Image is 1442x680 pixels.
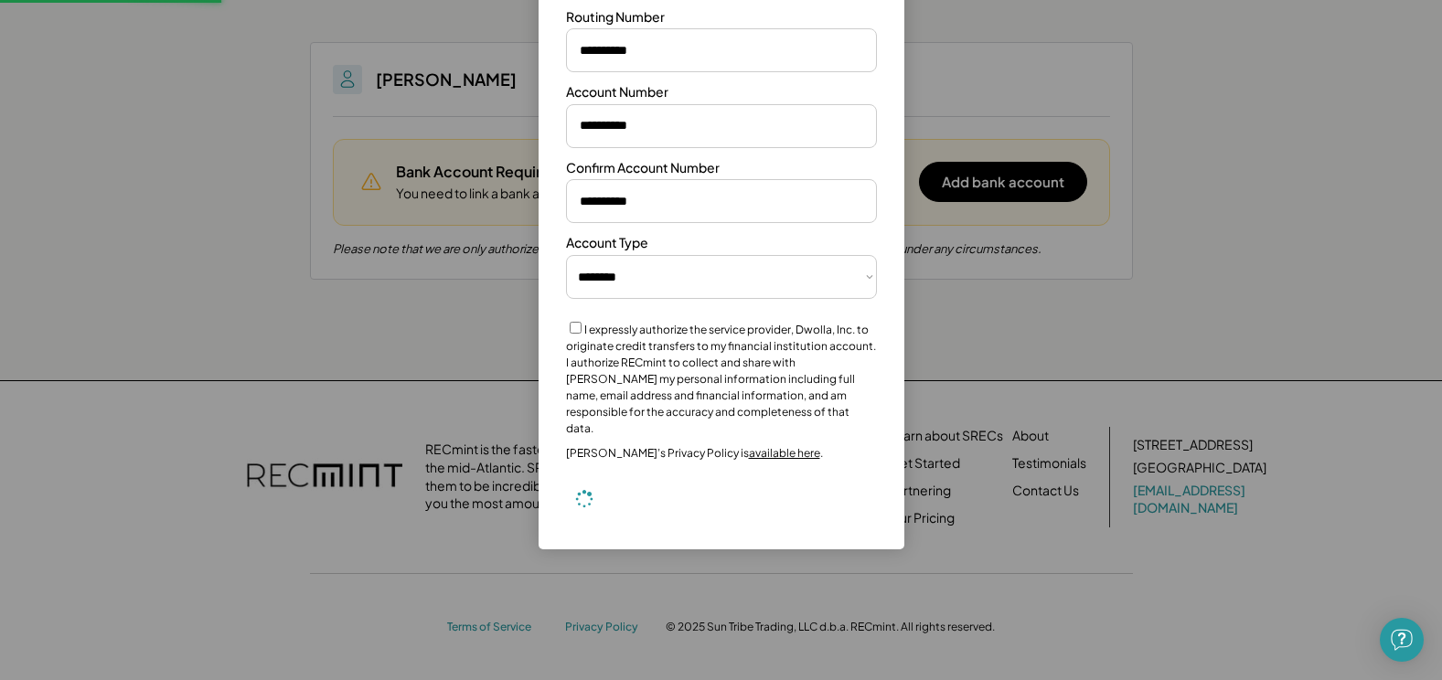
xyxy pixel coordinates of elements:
div: Routing Number [566,8,665,27]
label: I expressly authorize the service provider, Dwolla, Inc. to originate credit transfers to my fina... [566,323,876,435]
div: Account Number [566,83,668,101]
div: [PERSON_NAME]’s Privacy Policy is . [566,446,823,461]
a: available here [749,446,820,460]
div: Open Intercom Messenger [1380,618,1424,662]
div: Account Type [566,234,648,252]
div: Confirm Account Number [566,159,720,177]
